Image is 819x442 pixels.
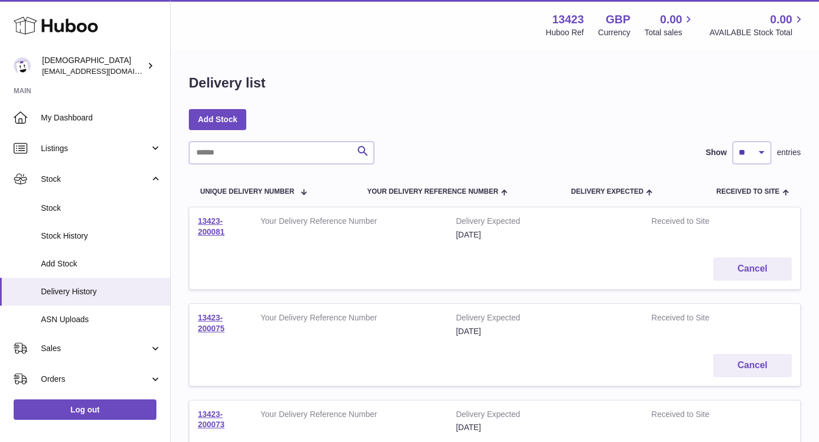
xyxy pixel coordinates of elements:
[41,231,162,241] span: Stock History
[189,74,266,92] h1: Delivery list
[41,314,162,325] span: ASN Uploads
[260,409,439,423] strong: Your Delivery Reference Number
[42,66,167,76] span: [EMAIL_ADDRESS][DOMAIN_NAME]
[571,188,643,195] span: Delivery Expected
[198,216,225,236] a: 13423-200081
[770,12,792,27] span: 0.00
[713,354,792,377] button: Cancel
[644,12,695,38] a: 0.00 Total sales
[651,409,744,423] strong: Received to Site
[651,216,744,230] strong: Received to Site
[456,409,635,423] strong: Delivery Expected
[41,258,162,269] span: Add Stock
[706,147,727,158] label: Show
[189,109,246,130] a: Add Stock
[42,55,144,77] div: [DEMOGRAPHIC_DATA]
[456,326,635,337] div: [DATE]
[41,143,150,154] span: Listings
[598,27,631,38] div: Currency
[651,312,744,326] strong: Received to Site
[41,203,162,214] span: Stock
[456,422,635,433] div: [DATE]
[713,257,792,281] button: Cancel
[14,57,31,74] img: olgazyuz@outlook.com
[198,313,225,333] a: 13423-200075
[41,286,162,297] span: Delivery History
[41,374,150,385] span: Orders
[367,188,498,195] span: Your Delivery Reference Number
[198,410,225,430] a: 13423-200073
[456,230,635,240] div: [DATE]
[552,12,584,27] strong: 13423
[660,12,682,27] span: 0.00
[606,12,630,27] strong: GBP
[200,188,294,195] span: Unique Delivery Number
[41,174,150,185] span: Stock
[777,147,801,158] span: entries
[41,112,162,123] span: My Dashboard
[41,343,150,354] span: Sales
[456,312,635,326] strong: Delivery Expected
[546,27,584,38] div: Huboo Ref
[260,312,439,326] strong: Your Delivery Reference Number
[716,188,779,195] span: Received to Site
[709,27,805,38] span: AVAILABLE Stock Total
[709,12,805,38] a: 0.00 AVAILABLE Stock Total
[260,216,439,230] strong: Your Delivery Reference Number
[14,399,156,420] a: Log out
[456,216,635,230] strong: Delivery Expected
[644,27,695,38] span: Total sales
